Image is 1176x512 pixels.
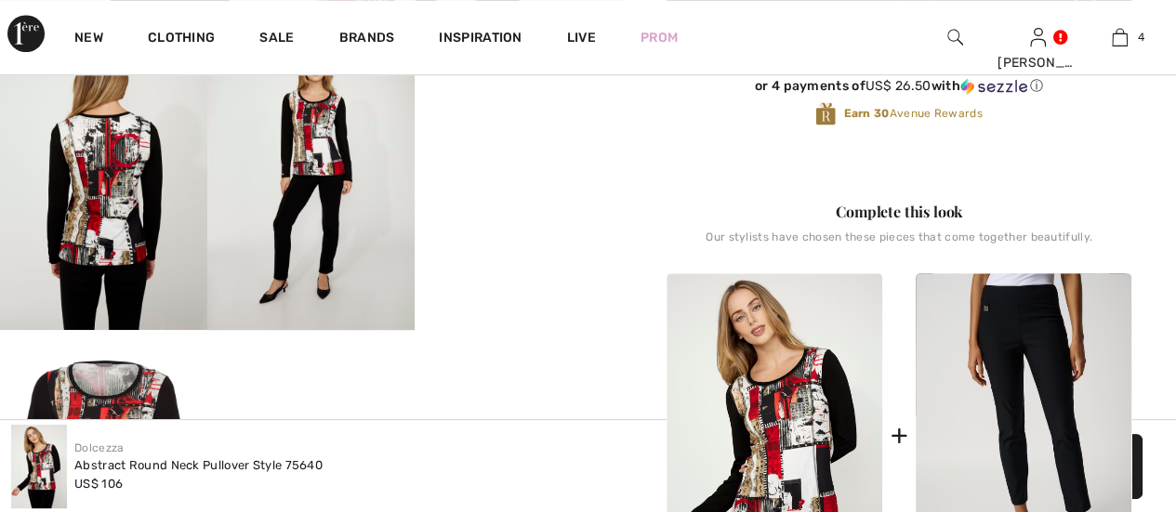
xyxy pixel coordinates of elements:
div: Complete this look [667,201,1131,223]
strong: Earn 30 [843,107,889,120]
img: My Bag [1112,26,1128,48]
a: Brands [339,30,395,49]
img: My Info [1030,26,1046,48]
a: 4 [1079,26,1160,48]
span: US$ 106 [74,477,123,491]
a: New [74,30,103,49]
div: Abstract Round Neck Pullover Style 75640 [74,456,323,475]
img: Abstract Round Neck Pullover Style 75640 [11,425,67,508]
a: Live [567,28,596,47]
div: Our stylists have chosen these pieces that come together beautifully. [667,230,1131,258]
img: Sezzle [960,78,1027,95]
span: Inspiration [439,30,522,49]
a: Dolcezza [74,441,124,454]
img: Abstract Round Neck Pullover Style 75640. 4 [207,20,415,331]
a: Sale [259,30,294,49]
a: Sign In [1030,28,1046,46]
div: + [890,414,907,456]
video: Your browser does not support the video tag. [415,20,622,124]
img: search the website [947,26,963,48]
div: [PERSON_NAME] [998,53,1078,72]
span: Avenue Rewards [843,105,982,122]
img: Avenue Rewards [815,101,836,126]
a: Prom [641,28,678,47]
span: 4 [1137,29,1143,46]
span: US$ 26.50 [865,78,932,94]
div: or 4 payments ofUS$ 26.50withSezzle Click to learn more about Sezzle [667,78,1131,101]
img: 1ère Avenue [7,15,45,52]
a: Clothing [148,30,215,49]
div: or 4 payments of with [667,78,1131,95]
